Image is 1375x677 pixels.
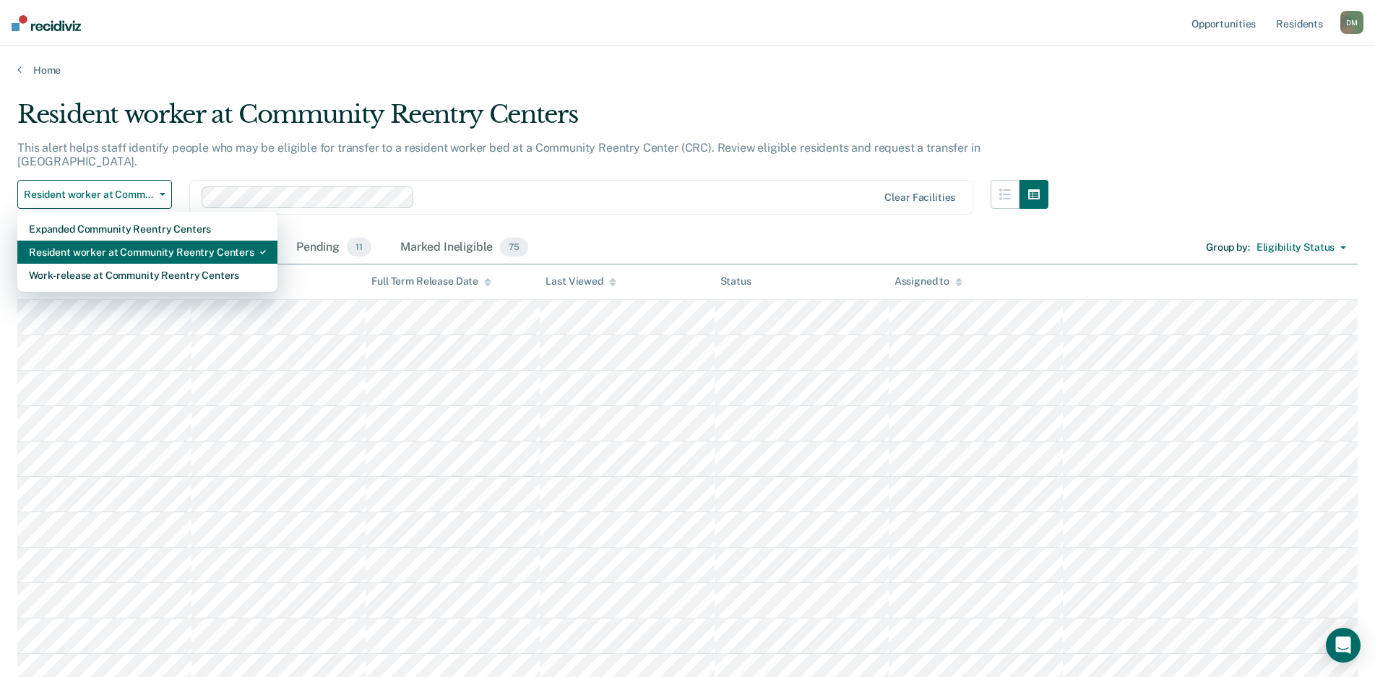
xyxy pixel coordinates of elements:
[17,100,1048,141] div: Resident worker at Community Reentry Centers
[720,275,751,288] div: Status
[895,275,962,288] div: Assigned to
[29,264,266,287] div: Work-release at Community Reentry Centers
[1340,11,1363,34] div: D M
[1206,241,1250,254] div: Group by :
[12,15,81,31] img: Recidiviz
[293,232,374,264] div: Pending11
[371,275,491,288] div: Full Term Release Date
[347,238,371,256] span: 11
[29,217,266,241] div: Expanded Community Reentry Centers
[546,275,616,288] div: Last Viewed
[29,241,266,264] div: Resident worker at Community Reentry Centers
[17,64,1358,77] a: Home
[397,232,531,264] div: Marked Ineligible75
[500,238,528,256] span: 75
[24,189,154,201] span: Resident worker at Community Reentry Centers
[1326,628,1361,663] div: Open Intercom Messenger
[17,180,172,209] button: Resident worker at Community Reentry Centers
[884,191,955,204] div: Clear facilities
[1257,241,1335,254] div: Eligibility Status
[17,141,980,168] p: This alert helps staff identify people who may be eligible for transfer to a resident worker bed ...
[1250,236,1353,259] button: Eligibility Status
[1340,11,1363,34] button: DM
